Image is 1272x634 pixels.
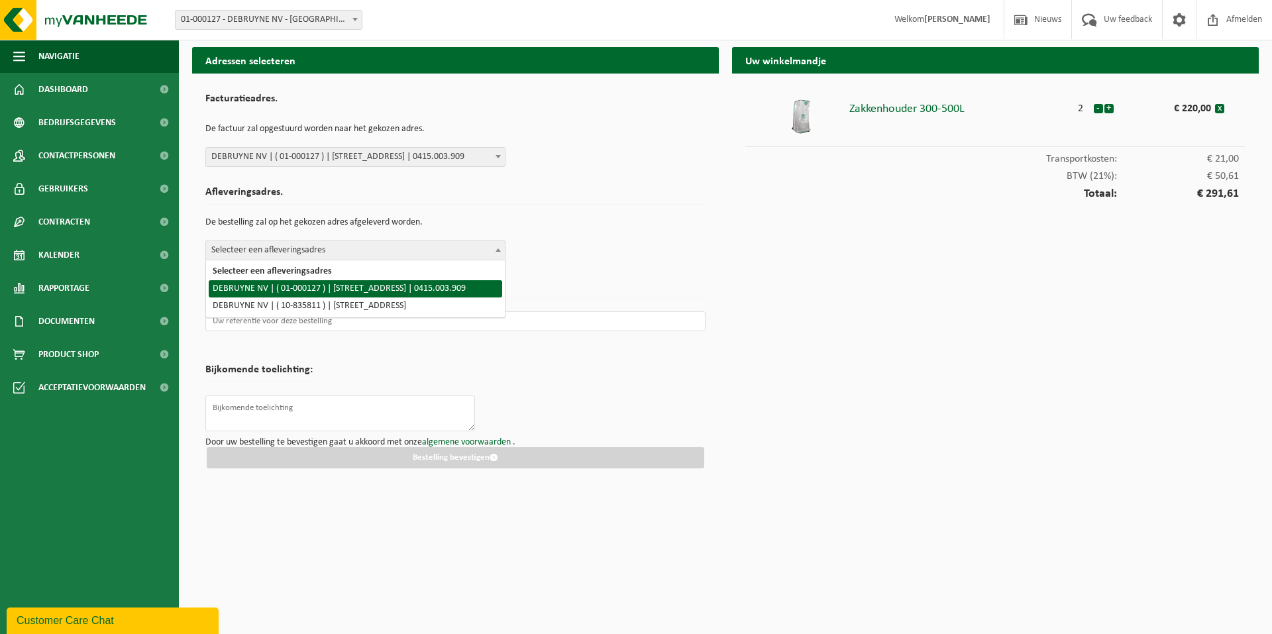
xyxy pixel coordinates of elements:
span: Dashboard [38,73,88,106]
h2: Bijkomende toelichting: [205,364,313,382]
img: 01-001012 [781,97,821,136]
span: DEBRUYNE NV | ( 01-000127 ) | PITTEMSESTRAAT 26, 8850 ARDOOIE | 0415.003.909 [206,148,505,166]
h2: Afleveringsadres. [205,187,706,205]
div: 2 [1069,97,1093,114]
li: Selecteer een afleveringsadres [209,263,502,280]
div: Totaal: [745,182,1245,200]
button: + [1104,104,1114,113]
span: Selecteer een afleveringsadres [205,240,505,260]
span: Contracten [38,205,90,238]
li: DEBRUYNE NV | ( 10-835811 ) | [STREET_ADDRESS] [209,297,502,315]
div: Zakkenhouder 300-500L [849,97,1069,115]
span: Rapportage [38,272,89,305]
span: Gebruikers [38,172,88,205]
span: 01-000127 - DEBRUYNE NV - ARDOOIE [175,10,362,30]
span: Selecteer een afleveringsadres [206,241,505,260]
button: - [1094,104,1103,113]
span: Contactpersonen [38,139,115,172]
a: algemene voorwaarden . [422,437,515,447]
input: Uw referentie voor deze bestelling [205,311,706,331]
span: Kalender [38,238,79,272]
p: De bestelling zal op het gekozen adres afgeleverd worden. [205,211,706,234]
span: DEBRUYNE NV | ( 01-000127 ) | PITTEMSESTRAAT 26, 8850 ARDOOIE | 0415.003.909 [205,147,505,167]
span: Navigatie [38,40,79,73]
span: 01-000127 - DEBRUYNE NV - ARDOOIE [176,11,362,29]
p: Door uw bestelling te bevestigen gaat u akkoord met onze [205,438,706,447]
li: DEBRUYNE NV | ( 01-000127 ) | [STREET_ADDRESS] | 0415.003.909 [209,280,502,297]
button: Bestelling bevestigen [207,447,704,468]
span: Acceptatievoorwaarden [38,371,146,404]
div: € 220,00 [1141,97,1214,114]
div: Transportkosten: [745,147,1245,164]
iframe: chat widget [7,605,221,634]
span: € 50,61 [1117,171,1239,182]
button: x [1215,104,1224,113]
span: Product Shop [38,338,99,371]
span: € 21,00 [1117,154,1239,164]
span: € 291,61 [1117,188,1239,200]
h2: Uw winkelmandje [732,47,1259,73]
h2: Adressen selecteren [192,47,719,73]
span: Bedrijfsgegevens [38,106,116,139]
strong: [PERSON_NAME] [924,15,990,25]
div: BTW (21%): [745,164,1245,182]
p: De factuur zal opgestuurd worden naar het gekozen adres. [205,118,706,140]
h2: Facturatieadres. [205,93,706,111]
span: Documenten [38,305,95,338]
